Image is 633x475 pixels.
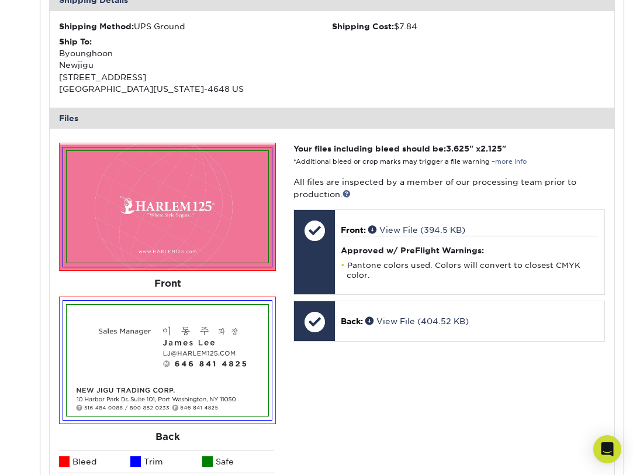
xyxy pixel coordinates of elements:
[59,20,332,32] div: UPS Ground
[50,108,614,129] div: Files
[59,36,332,95] div: Byounghoon Newjigu [STREET_ADDRESS] [GEOGRAPHIC_DATA][US_STATE]-4648 US
[593,435,621,463] div: Open Intercom Messenger
[341,246,599,255] h4: Approved w/ PreFlight Warnings:
[130,450,202,473] li: Trim
[446,144,469,153] span: 3.625
[495,158,527,166] a: more info
[341,316,363,326] span: Back:
[341,260,599,280] li: Pantone colors used. Colors will convert to closest CMYK color.
[293,176,605,200] p: All files are inspected by a member of our processing team prior to production.
[59,37,92,46] strong: Ship To:
[365,316,469,326] a: View File (404.52 KB)
[480,144,502,153] span: 2.125
[59,22,134,31] strong: Shipping Method:
[202,450,274,473] li: Safe
[59,450,131,473] li: Bleed
[293,144,506,153] strong: Your files including bleed should be: " x "
[341,225,366,235] span: Front:
[332,20,605,32] div: $7.84
[293,158,527,166] small: *Additional bleed or crop marks may trigger a file warning –
[59,424,276,450] div: Back
[59,271,276,297] div: Front
[368,225,465,235] a: View File (394.5 KB)
[332,22,394,31] strong: Shipping Cost:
